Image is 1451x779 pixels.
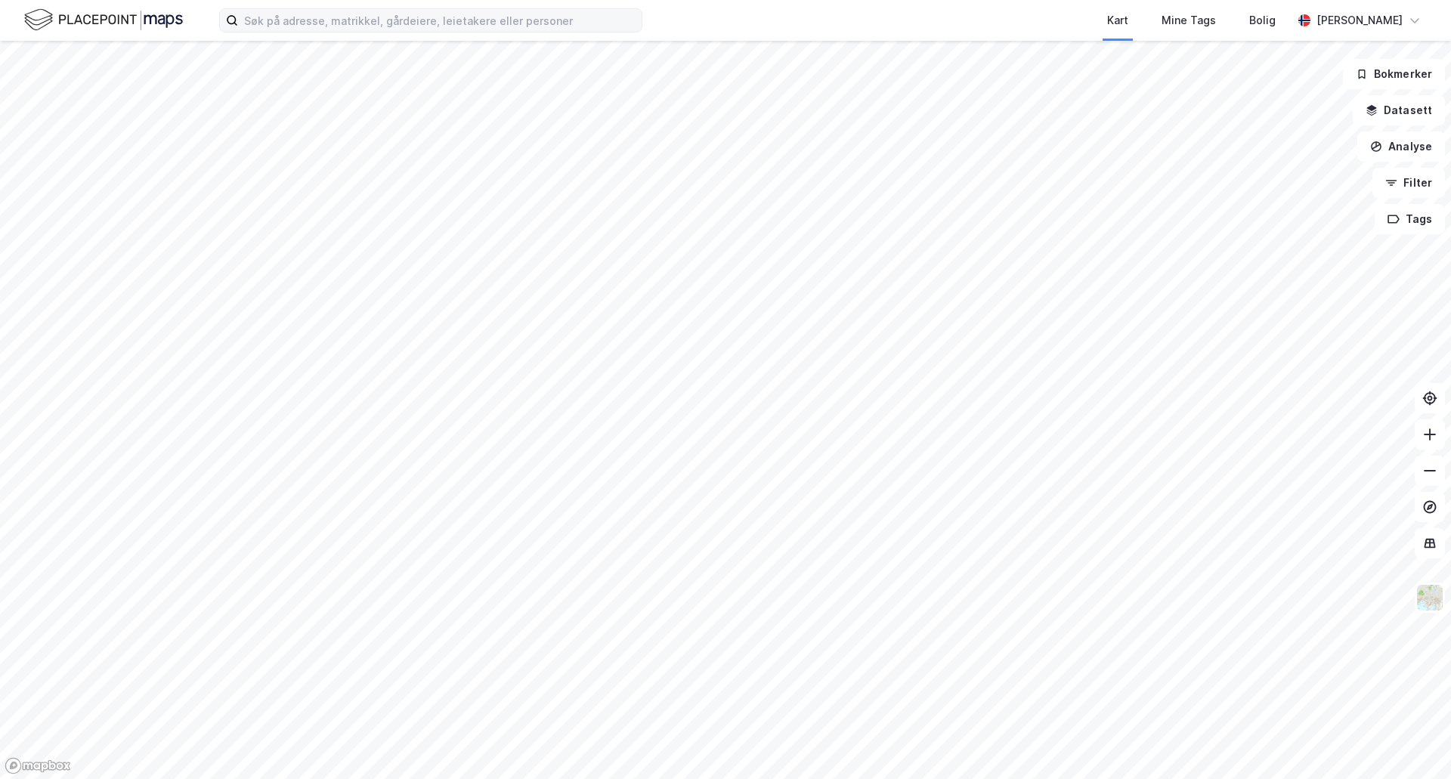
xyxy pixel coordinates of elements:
iframe: Chat Widget [1375,706,1451,779]
div: [PERSON_NAME] [1316,11,1403,29]
div: Bolig [1249,11,1276,29]
div: Mine Tags [1162,11,1216,29]
img: logo.f888ab2527a4732fd821a326f86c7f29.svg [24,7,183,33]
input: Søk på adresse, matrikkel, gårdeiere, leietakere eller personer [238,9,642,32]
div: Kart [1107,11,1128,29]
